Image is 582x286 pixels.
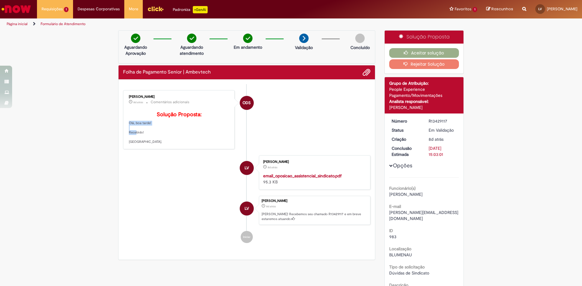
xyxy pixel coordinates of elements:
[429,145,457,157] div: [DATE] 15:03:01
[385,31,464,44] div: Solução Proposta
[389,234,396,239] span: 983
[5,18,383,30] ul: Trilhas de página
[268,166,277,169] time: 19/08/2025 15:04:03
[240,202,254,215] div: Luiz Eduardo Vollrath
[389,252,412,258] span: BLUMENAU
[147,4,164,13] img: click_logo_yellow_360x200.png
[129,6,138,12] span: More
[151,100,189,105] small: Comentários adicionais
[389,80,459,86] div: Grupo de Atribuição:
[121,44,150,56] p: Aguardando Aprovação
[429,136,457,142] div: 19/08/2025 15:02:58
[387,136,424,142] dt: Criação
[263,173,364,185] div: 95.3 KB
[177,44,206,56] p: Aguardando atendimento
[268,166,277,169] span: 8d atrás
[473,7,477,12] span: 1
[389,264,425,270] b: Tipo de solicitação
[363,68,370,76] button: Adicionar anexos
[187,34,196,43] img: check-circle-green.png
[491,6,513,12] span: Rascunhos
[266,205,276,208] span: 8d atrás
[389,270,429,276] span: Dúvidas de Sindicato
[538,7,542,11] span: LV
[455,6,471,12] span: Favoritos
[240,161,254,175] div: Luiz Eduardo Vollrath
[547,6,577,12] span: [PERSON_NAME]
[295,44,313,51] p: Validação
[123,84,370,249] ul: Histórico de tíquete
[389,210,458,221] span: [PERSON_NAME][EMAIL_ADDRESS][DOMAIN_NAME]
[78,6,120,12] span: Despesas Corporativas
[133,100,143,104] span: 8d atrás
[429,127,457,133] div: Em Validação
[486,6,513,12] a: Rascunhos
[429,136,443,142] span: 8d atrás
[263,173,342,179] a: email_oposicao_assistencial_sindicato.pdf
[389,204,401,209] b: E-mail
[387,145,424,157] dt: Conclusão Estimada
[129,112,230,144] p: Olá, boa tarde! Recebido! [GEOGRAPHIC_DATA].
[240,96,254,110] div: Osvaldo da Silva Neto
[131,34,140,43] img: check-circle-green.png
[133,100,143,104] time: 19/08/2025 19:27:09
[157,111,202,118] b: Solução Proposta:
[263,160,364,164] div: [PERSON_NAME]
[389,186,416,191] b: Funcionário(s)
[242,96,251,110] span: ODS
[389,192,423,197] span: [PERSON_NAME]
[389,98,459,104] div: Analista responsável:
[234,44,262,50] p: Em andamento
[389,59,459,69] button: Rejeitar Solução
[193,6,208,13] p: +GenAi
[266,205,276,208] time: 19/08/2025 15:02:58
[1,3,32,15] img: ServiceNow
[355,34,365,43] img: img-circle-grey.png
[173,6,208,13] div: Padroniza
[389,246,411,251] b: Localização
[64,7,69,12] span: 1
[387,127,424,133] dt: Status
[243,34,253,43] img: check-circle-green.png
[42,6,63,12] span: Requisições
[262,212,367,221] p: [PERSON_NAME]! Recebemos seu chamado R13429117 e em breve estaremos atuando.
[389,48,459,58] button: Aceitar solução
[389,86,459,98] div: People Experience Pagamento/Movimentações
[123,70,211,75] h2: Folha de Pagamento Senior | Ambevtech Histórico de tíquete
[389,104,459,110] div: [PERSON_NAME]
[429,136,443,142] time: 19/08/2025 15:02:58
[123,196,370,225] li: Luiz Eduardo Vollrath
[387,118,424,124] dt: Número
[262,199,367,203] div: [PERSON_NAME]
[129,95,230,99] div: [PERSON_NAME]
[389,228,393,233] b: ID
[7,21,28,26] a: Página inicial
[41,21,85,26] a: Formulário de Atendimento
[350,44,370,51] p: Concluído
[429,118,457,124] div: R13429117
[299,34,309,43] img: arrow-next.png
[245,201,249,216] span: LV
[245,161,249,175] span: LV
